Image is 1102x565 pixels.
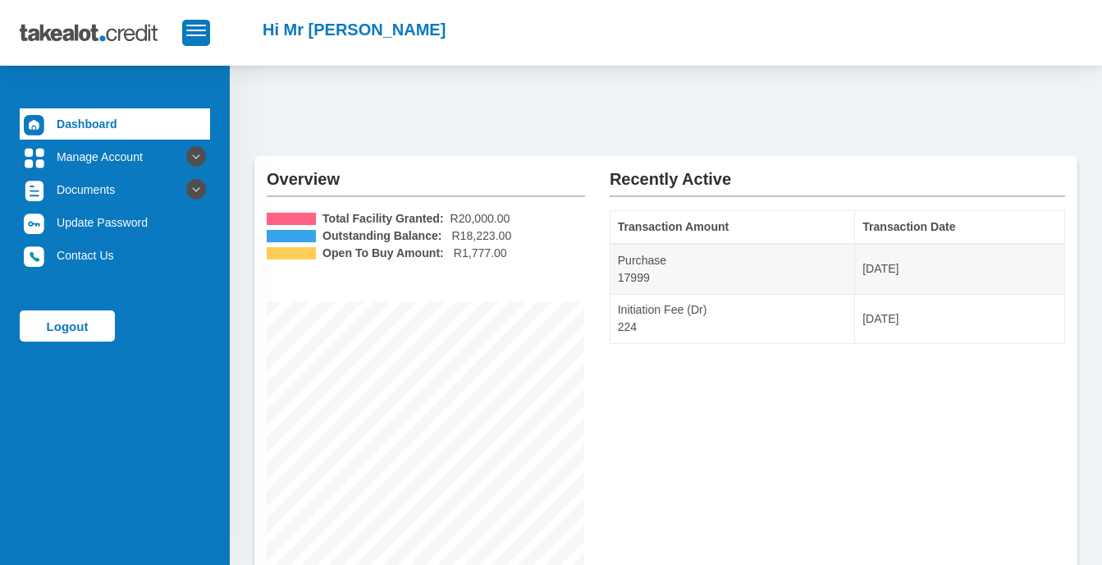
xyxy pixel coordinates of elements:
img: takealot_credit_logo.svg [20,12,182,53]
th: Transaction Date [855,211,1065,244]
a: Manage Account [20,141,210,172]
td: Purchase 17999 [610,244,854,294]
td: [DATE] [855,294,1065,344]
a: Update Password [20,207,210,238]
h2: Hi Mr [PERSON_NAME] [263,20,446,39]
a: Documents [20,174,210,205]
th: Transaction Amount [610,211,854,244]
h2: Overview [267,156,585,189]
b: Total Facility Granted: [322,210,444,227]
a: Logout [20,310,115,342]
span: R18,223.00 [451,227,511,245]
a: Contact Us [20,240,210,271]
a: Dashboard [20,108,210,140]
b: Outstanding Balance: [322,227,442,245]
span: R20,000.00 [450,210,510,227]
td: [DATE] [855,244,1065,294]
b: Open To Buy Amount: [322,245,444,262]
h2: Recently Active [610,156,1065,189]
span: R1,777.00 [454,245,507,262]
td: Initiation Fee (Dr) 224 [610,294,854,344]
